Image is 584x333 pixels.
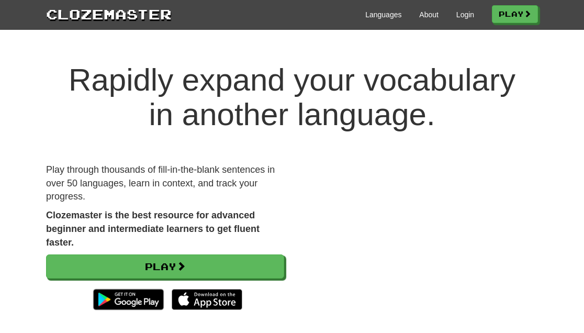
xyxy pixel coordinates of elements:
[419,9,439,20] a: About
[88,284,169,315] img: Get it on Google Play
[46,210,260,247] strong: Clozemaster is the best resource for advanced beginner and intermediate learners to get fluent fa...
[365,9,401,20] a: Languages
[456,9,474,20] a: Login
[46,4,172,24] a: Clozemaster
[46,163,284,204] p: Play through thousands of fill-in-the-blank sentences in over 50 languages, learn in context, and...
[492,5,538,23] a: Play
[46,254,284,279] a: Play
[172,289,242,310] img: Download_on_the_App_Store_Badge_US-UK_135x40-25178aeef6eb6b83b96f5f2d004eda3bffbb37122de64afbaef7...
